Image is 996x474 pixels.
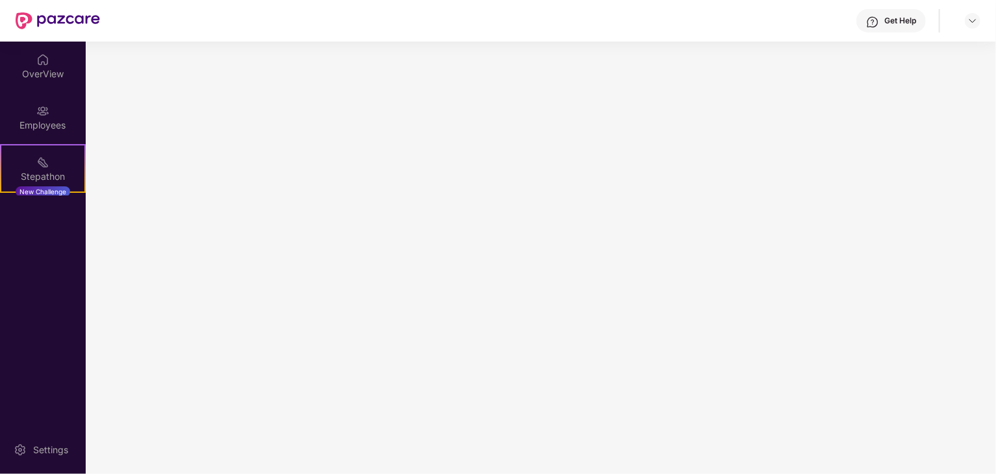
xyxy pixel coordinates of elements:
div: New Challenge [16,186,70,197]
img: svg+xml;base64,PHN2ZyB4bWxucz0iaHR0cDovL3d3dy53My5vcmcvMjAwMC9zdmciIHdpZHRoPSIyMSIgaGVpZ2h0PSIyMC... [36,156,49,169]
div: Stepathon [1,170,84,183]
img: svg+xml;base64,PHN2ZyBpZD0iSGVscC0zMngzMiIgeG1sbnM9Imh0dHA6Ly93d3cudzMub3JnLzIwMDAvc3ZnIiB3aWR0aD... [866,16,879,29]
div: Settings [29,443,72,456]
img: svg+xml;base64,PHN2ZyBpZD0iU2V0dGluZy0yMHgyMCIgeG1sbnM9Imh0dHA6Ly93d3cudzMub3JnLzIwMDAvc3ZnIiB3aW... [14,443,27,456]
img: svg+xml;base64,PHN2ZyBpZD0iRHJvcGRvd24tMzJ4MzIiIHhtbG5zPSJodHRwOi8vd3d3LnczLm9yZy8yMDAwL3N2ZyIgd2... [967,16,978,26]
img: New Pazcare Logo [16,12,100,29]
img: svg+xml;base64,PHN2ZyBpZD0iSG9tZSIgeG1sbnM9Imh0dHA6Ly93d3cudzMub3JnLzIwMDAvc3ZnIiB3aWR0aD0iMjAiIG... [36,53,49,66]
img: svg+xml;base64,PHN2ZyBpZD0iRW1wbG95ZWVzIiB4bWxucz0iaHR0cDovL3d3dy53My5vcmcvMjAwMC9zdmciIHdpZHRoPS... [36,105,49,118]
div: Get Help [884,16,916,26]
